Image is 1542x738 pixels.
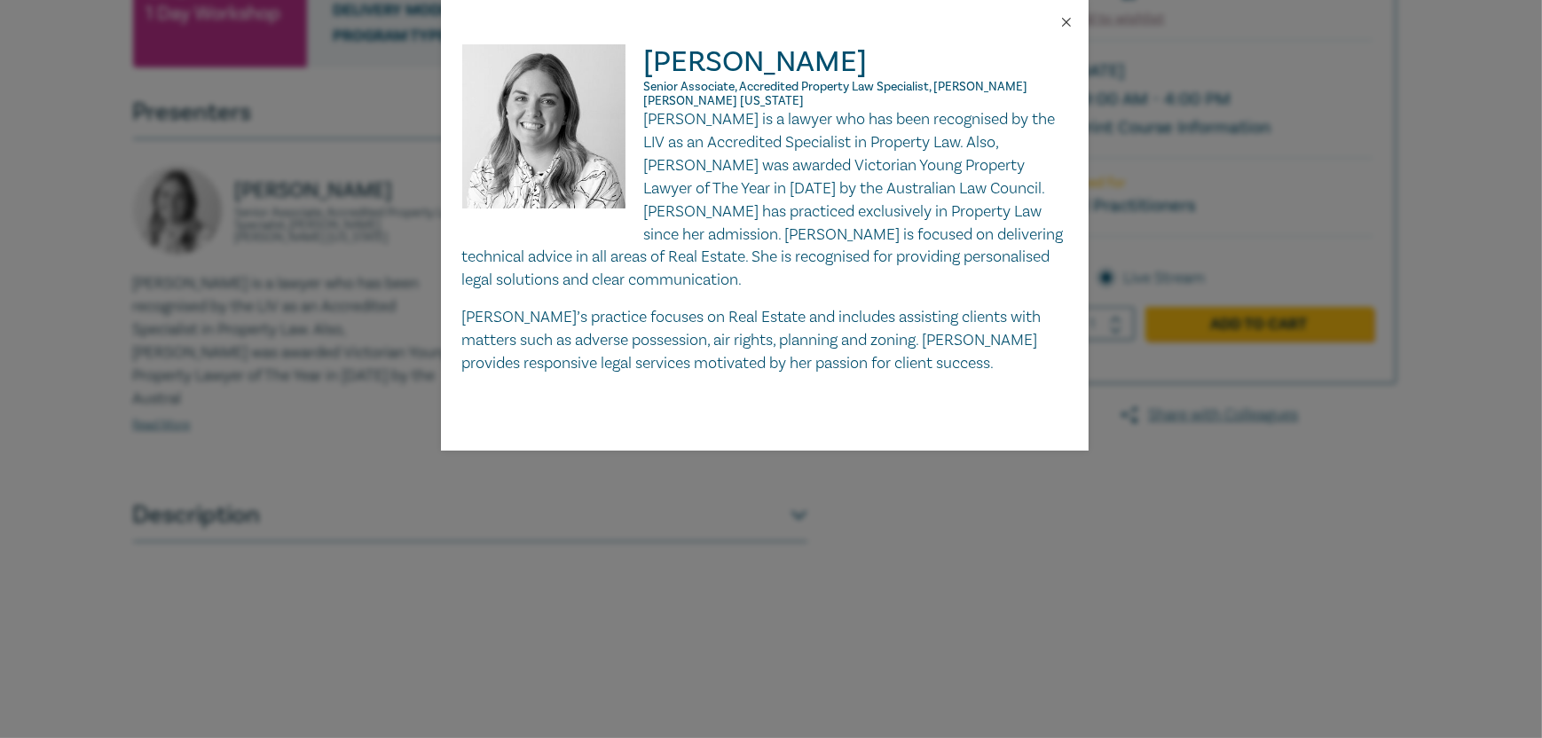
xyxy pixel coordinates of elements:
[462,306,1067,375] p: [PERSON_NAME]’s practice focuses on Real Estate and includes assisting clients with matters such ...
[1058,14,1074,30] button: Close
[462,44,644,226] img: Lydia Eastwood
[462,108,1067,292] p: [PERSON_NAME] is a lawyer who has been recognised by the LIV as an Accredited Specialist in Prope...
[462,44,1067,108] h2: [PERSON_NAME]
[643,79,1027,109] span: Senior Associate, Accredited Property Law Specialist, [PERSON_NAME] [PERSON_NAME] [US_STATE]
